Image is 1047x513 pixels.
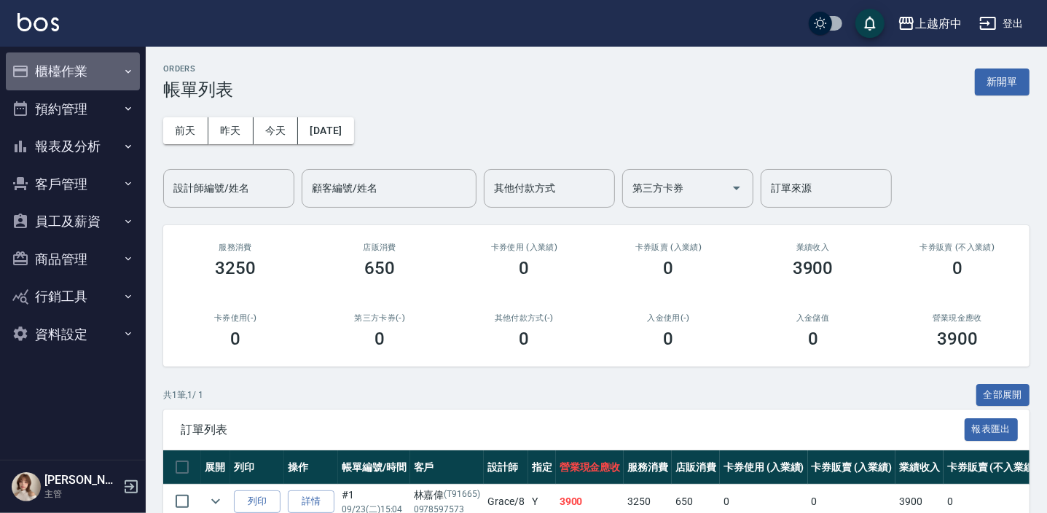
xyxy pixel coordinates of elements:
[298,117,353,144] button: [DATE]
[758,313,868,323] h2: 入金儲值
[519,329,529,349] h3: 0
[903,313,1012,323] h2: 營業現金應收
[973,10,1030,37] button: 登出
[325,243,434,252] h2: 店販消費
[937,329,978,349] h3: 3900
[915,15,962,33] div: 上越府中
[469,243,579,252] h2: 卡券使用 (入業績)
[6,90,140,128] button: 預約管理
[808,450,896,485] th: 卡券販賣 (入業績)
[288,490,334,513] a: 詳情
[720,450,808,485] th: 卡券使用 (入業績)
[364,258,395,278] h3: 650
[205,490,227,512] button: expand row
[903,243,1012,252] h2: 卡券販賣 (不入業績)
[208,117,254,144] button: 昨天
[284,450,338,485] th: 操作
[181,313,290,323] h2: 卡券使用(-)
[855,9,885,38] button: save
[965,418,1019,441] button: 報表匯出
[672,450,720,485] th: 店販消費
[895,450,944,485] th: 業績收入
[325,313,434,323] h2: 第三方卡券(-)
[6,128,140,165] button: 報表及分析
[484,450,528,485] th: 設計師
[952,258,962,278] h3: 0
[976,384,1030,407] button: 全部展開
[230,450,284,485] th: 列印
[892,9,968,39] button: 上越府中
[6,240,140,278] button: 商品管理
[519,258,529,278] h3: 0
[44,473,119,487] h5: [PERSON_NAME]
[12,472,41,501] img: Person
[163,388,203,402] p: 共 1 筆, 1 / 1
[181,423,965,437] span: 訂單列表
[44,487,119,501] p: 主管
[944,450,1041,485] th: 卡券販賣 (不入業績)
[725,176,748,200] button: Open
[613,243,723,252] h2: 卡券販賣 (入業績)
[6,165,140,203] button: 客戶管理
[6,52,140,90] button: 櫃檯作業
[664,258,674,278] h3: 0
[975,74,1030,88] a: 新開單
[230,329,240,349] h3: 0
[664,329,674,349] h3: 0
[375,329,385,349] h3: 0
[444,487,481,503] p: (T91665)
[965,422,1019,436] a: 報表匯出
[163,64,233,74] h2: ORDERS
[469,313,579,323] h2: 其他付款方式(-)
[163,79,233,100] h3: 帳單列表
[181,243,290,252] h3: 服務消費
[6,316,140,353] button: 資料設定
[624,450,672,485] th: 服務消費
[201,450,230,485] th: 展開
[410,450,485,485] th: 客戶
[215,258,256,278] h3: 3250
[17,13,59,31] img: Logo
[758,243,868,252] h2: 業績收入
[793,258,834,278] h3: 3900
[6,278,140,316] button: 行銷工具
[338,450,410,485] th: 帳單編號/時間
[163,117,208,144] button: 前天
[414,487,481,503] div: 林嘉偉
[613,313,723,323] h2: 入金使用(-)
[254,117,299,144] button: 今天
[975,68,1030,95] button: 新開單
[6,203,140,240] button: 員工及薪資
[528,450,556,485] th: 指定
[808,329,818,349] h3: 0
[556,450,624,485] th: 營業現金應收
[234,490,281,513] button: 列印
